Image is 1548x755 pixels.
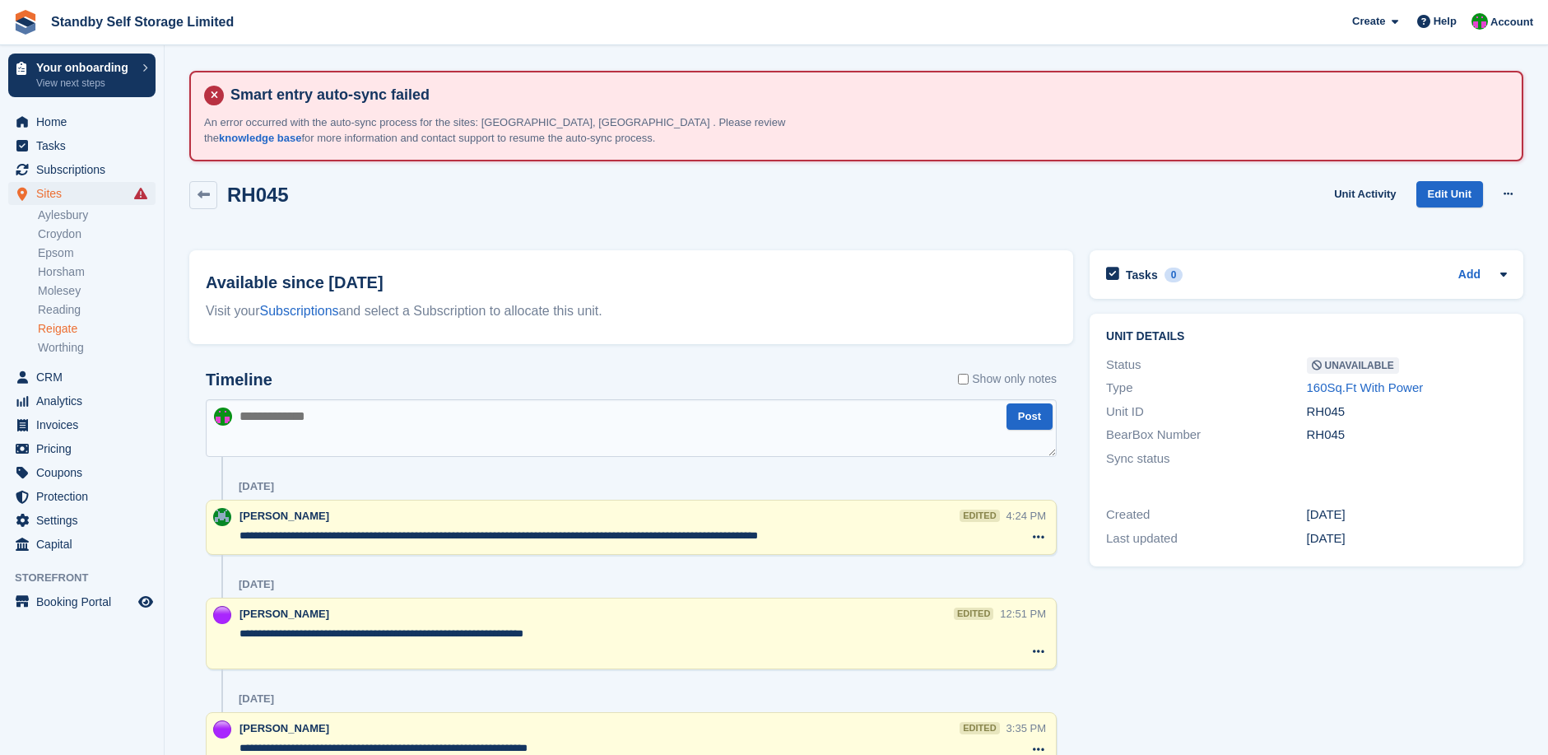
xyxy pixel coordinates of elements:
[36,509,135,532] span: Settings
[204,114,821,147] p: An error occurred with the auto-sync process for the sites: [GEOGRAPHIC_DATA], [GEOGRAPHIC_DATA] ...
[36,76,134,91] p: View next steps
[239,578,274,591] div: [DATE]
[38,226,156,242] a: Croydon
[8,461,156,484] a: menu
[1126,268,1158,282] h2: Tasks
[239,692,274,706] div: [DATE]
[8,366,156,389] a: menu
[8,182,156,205] a: menu
[1307,529,1507,548] div: [DATE]
[1416,181,1483,208] a: Edit Unit
[1006,720,1046,736] div: 3:35 PM
[214,408,232,426] img: Michelle Mustoe
[38,264,156,280] a: Horsham
[1307,403,1507,422] div: RH045
[8,437,156,460] a: menu
[958,371,969,388] input: Show only notes
[13,10,38,35] img: stora-icon-8386f47178a22dfd0bd8f6a31ec36ba5ce8667c1dd55bd0f319d3a0aa187defe.svg
[224,86,1508,105] h4: Smart entry auto-sync failed
[1106,403,1306,422] div: Unit ID
[136,592,156,612] a: Preview store
[8,485,156,508] a: menu
[36,134,135,157] span: Tasks
[1307,426,1507,445] div: RH045
[239,608,329,620] span: [PERSON_NAME]
[260,304,339,318] a: Subscriptions
[1106,356,1306,375] div: Status
[36,110,135,133] span: Home
[206,301,1057,321] div: Visit your and select a Subscription to allocate this unit.
[1164,268,1183,282] div: 0
[36,182,135,205] span: Sites
[36,413,135,436] span: Invoices
[1106,506,1306,524] div: Created
[958,371,1057,388] label: Show only notes
[38,245,156,261] a: Epsom
[227,184,289,206] h2: RH045
[36,590,135,613] span: Booking Portal
[38,302,156,318] a: Reading
[1307,357,1399,374] span: Unavailable
[960,510,999,522] div: edited
[8,158,156,181] a: menu
[1106,379,1306,398] div: Type
[36,485,135,508] span: Protection
[15,570,164,586] span: Storefront
[239,722,329,734] span: [PERSON_NAME]
[213,606,231,624] img: Sue Ford
[213,508,231,526] img: Megan Cotton
[206,270,1057,295] h2: Available since [DATE]
[8,134,156,157] a: menu
[36,389,135,412] span: Analytics
[36,366,135,389] span: CRM
[8,509,156,532] a: menu
[1000,606,1046,622] div: 12:51 PM
[1307,380,1424,394] a: 160Sq.Ft With Power
[239,510,329,522] span: [PERSON_NAME]
[8,110,156,133] a: menu
[44,8,240,35] a: Standby Self Storage Limited
[8,389,156,412] a: menu
[1006,403,1053,431] button: Post
[38,207,156,223] a: Aylesbury
[213,720,231,739] img: Sue Ford
[1006,508,1046,524] div: 4:24 PM
[1106,330,1507,343] h2: Unit details
[134,187,147,200] i: Smart entry sync failures have occurred
[1307,506,1507,524] div: [DATE]
[1471,13,1488,30] img: Michelle Mustoe
[960,722,999,734] div: edited
[36,62,134,73] p: Your onboarding
[36,533,135,556] span: Capital
[38,283,156,299] a: Molesey
[8,54,156,97] a: Your onboarding View next steps
[36,437,135,460] span: Pricing
[954,608,993,620] div: edited
[8,590,156,613] a: menu
[1106,529,1306,548] div: Last updated
[36,158,135,181] span: Subscriptions
[1106,426,1306,445] div: BearBox Number
[8,413,156,436] a: menu
[1327,181,1402,208] a: Unit Activity
[1434,13,1457,30] span: Help
[1106,450,1306,468] div: Sync status
[239,480,274,493] div: [DATE]
[1458,266,1481,285] a: Add
[8,533,156,556] a: menu
[1490,14,1533,30] span: Account
[36,461,135,484] span: Coupons
[38,340,156,356] a: Worthing
[1352,13,1385,30] span: Create
[219,132,301,144] a: knowledge base
[206,371,272,389] h2: Timeline
[38,321,156,337] a: Reigate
